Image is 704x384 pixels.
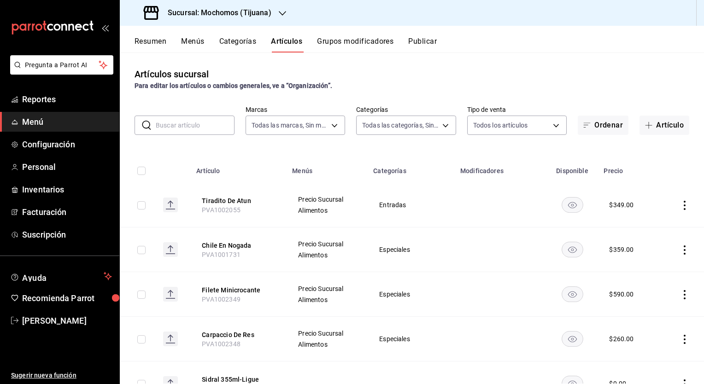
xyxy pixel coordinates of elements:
[680,335,689,344] button: actions
[680,201,689,210] button: actions
[473,121,528,130] span: Todos los artículos
[202,241,276,250] button: edit-product-location
[202,340,241,348] span: PVA1002348
[22,183,112,196] span: Inventarios
[609,245,634,254] div: $ 359.00
[639,116,689,135] button: Artículo
[156,116,235,134] input: Buscar artículo
[609,334,634,343] div: $ 260.00
[219,37,257,52] button: Categorías
[578,116,628,135] button: Ordenar
[298,341,356,348] span: Alimentos
[298,297,356,303] span: Alimentos
[271,37,302,52] button: Artículos
[202,206,241,214] span: PVA1002055
[11,371,112,380] span: Sugerir nueva función
[22,93,112,105] span: Reportes
[680,245,689,255] button: actions
[22,314,112,327] span: [PERSON_NAME]
[135,67,209,81] div: Artículos sucursal
[22,206,112,218] span: Facturación
[22,138,112,151] span: Configuración
[202,251,241,258] span: PVA1001731
[22,228,112,241] span: Suscripción
[298,196,356,203] span: Precio Sucursal
[298,285,356,292] span: Precio Sucursal
[368,153,455,183] th: Categorías
[298,207,356,214] span: Alimentos
[10,55,113,75] button: Pregunta a Parrot AI
[467,106,567,113] label: Tipo de venta
[609,200,634,209] div: $ 349.00
[181,37,204,52] button: Menús
[379,246,443,253] span: Especiales
[609,290,634,299] div: $ 590.00
[379,291,443,297] span: Especiales
[246,106,346,113] label: Marcas
[287,153,368,183] th: Menús
[562,242,583,257] button: availability-product
[562,286,583,302] button: availability-product
[202,196,276,205] button: edit-product-location
[562,197,583,213] button: availability-product
[252,121,329,130] span: Todas las marcas, Sin marca
[379,202,443,208] span: Entradas
[202,330,276,339] button: edit-product-location
[408,37,437,52] button: Publicar
[135,37,166,52] button: Resumen
[22,116,112,128] span: Menú
[455,153,546,183] th: Modificadores
[25,60,99,70] span: Pregunta a Parrot AI
[135,37,704,52] div: navigation tabs
[22,292,112,304] span: Recomienda Parrot
[202,375,276,384] button: edit-product-location
[362,121,439,130] span: Todas las categorías, Sin categoría
[298,252,356,258] span: Alimentos
[598,153,662,183] th: Precio
[356,106,456,113] label: Categorías
[191,153,287,183] th: Artículo
[202,296,241,303] span: PVA1002349
[298,241,356,247] span: Precio Sucursal
[160,7,271,18] h3: Sucursal: Mochomos (Tijuana)
[22,161,112,173] span: Personal
[546,153,598,183] th: Disponible
[202,285,276,295] button: edit-product-location
[680,290,689,299] button: actions
[379,336,443,342] span: Especiales
[6,67,113,76] a: Pregunta a Parrot AI
[135,82,332,89] strong: Para editar los artículos o cambios generales, ve a “Organización”.
[298,330,356,337] span: Precio Sucursal
[562,331,583,347] button: availability-product
[317,37,393,52] button: Grupos modificadores
[22,271,100,282] span: Ayuda
[101,24,109,31] button: open_drawer_menu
